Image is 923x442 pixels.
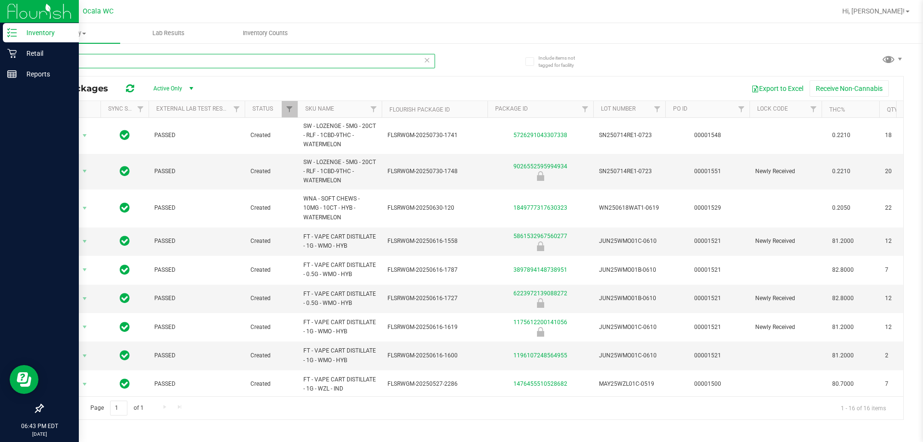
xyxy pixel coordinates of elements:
inline-svg: Inventory [7,28,17,38]
a: SKU Name [305,105,334,112]
span: select [79,378,91,391]
span: Clear [424,54,430,66]
a: 6223972139088272 [513,290,567,297]
span: FT - VAPE CART DISTILLATE - 1G - WMO - HYB [303,346,376,365]
span: Created [250,237,292,246]
span: 81.2000 [827,349,859,363]
span: Include items not tagged for facility [538,54,586,69]
span: JUN25WMO01B-0610 [599,265,660,275]
a: Lab Results [120,23,217,43]
a: Lock Code [757,105,788,112]
input: 1 [110,401,127,416]
a: 1476455510528682 [513,380,567,387]
span: 22 [885,203,922,213]
a: Filter [649,101,665,117]
a: 1196107248564955 [513,352,567,359]
span: 18 [885,131,922,140]
a: PO ID [673,105,687,112]
a: Flourish Package ID [389,106,450,113]
span: Newly Received [755,237,816,246]
span: JUN25WMO01C-0610 [599,237,660,246]
inline-svg: Retail [7,49,17,58]
span: PASSED [154,167,239,176]
span: 81.2000 [827,234,859,248]
span: 7 [885,265,922,275]
span: In Sync [120,234,130,248]
span: FLSRWGM-20250730-1748 [387,167,482,176]
span: JUN25WMO01C-0610 [599,323,660,332]
span: SN250714RE1-0723 [599,167,660,176]
a: 00001521 [694,295,721,302]
span: FT - VAPE CART DISTILLATE - 0.5G - WMO - HYB [303,261,376,279]
span: In Sync [120,291,130,305]
span: Created [250,323,292,332]
span: Created [250,131,292,140]
a: 00001521 [694,238,721,244]
span: PASSED [154,351,239,360]
span: SN250714RE1-0723 [599,131,660,140]
span: In Sync [120,320,130,334]
a: THC% [829,106,845,113]
span: Created [250,203,292,213]
span: FLSRWGM-20250527-2286 [387,379,482,389]
a: 00001548 [694,132,721,139]
span: In Sync [120,263,130,277]
span: FLSRWGM-20250616-1558 [387,237,482,246]
span: select [79,349,91,363]
span: Lab Results [139,29,198,38]
button: Receive Non-Cannabis [810,80,889,97]
div: Newly Received [486,171,595,181]
span: Created [250,379,292,389]
span: WN250618WAT1-0619 [599,203,660,213]
p: [DATE] [4,430,75,438]
span: 81.2000 [827,320,859,334]
a: 00001521 [694,324,721,330]
span: PASSED [154,131,239,140]
a: External Lab Test Result [156,105,232,112]
span: All Packages [50,83,118,94]
a: Filter [366,101,382,117]
span: 82.8000 [827,263,859,277]
span: 12 [885,323,922,332]
span: FLSRWGM-20250616-1619 [387,323,482,332]
span: 12 [885,294,922,303]
span: Created [250,351,292,360]
span: Created [250,265,292,275]
span: In Sync [120,377,130,391]
p: 06:43 PM EDT [4,422,75,430]
a: Sync Status [108,105,145,112]
a: 00001521 [694,352,721,359]
a: 5861532967560277 [513,233,567,240]
div: Newly Received [486,327,595,337]
div: Newly Received [486,241,595,251]
button: Export to Excel [745,80,810,97]
a: Filter [133,101,149,117]
span: Newly Received [755,294,816,303]
span: 80.7000 [827,377,859,391]
span: select [79,235,91,248]
a: Filter [577,101,593,117]
span: select [79,129,91,142]
a: Package ID [495,105,528,112]
span: In Sync [120,201,130,215]
span: Created [250,294,292,303]
p: Reports [17,68,75,80]
span: 12 [885,237,922,246]
input: Search Package ID, Item Name, SKU, Lot or Part Number... [42,54,435,68]
a: Status [252,105,273,112]
span: select [79,292,91,305]
span: Inventory Counts [230,29,301,38]
a: 00001551 [694,168,721,175]
span: 0.2210 [827,164,855,178]
a: 00001521 [694,266,721,273]
span: PASSED [154,237,239,246]
a: Filter [282,101,298,117]
span: FLSRWGM-20250616-1727 [387,294,482,303]
span: 7 [885,379,922,389]
span: WNA - SOFT CHEWS - 10MG - 10CT - HYB - WATERMELON [303,194,376,222]
span: 1 - 16 of 16 items [833,401,894,415]
a: Qty [887,106,898,113]
span: select [79,202,91,215]
span: SW - LOZENGE - 5MG - 20CT - RLF - 1CBD-9THC - WATERMELON [303,122,376,150]
span: In Sync [120,349,130,362]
